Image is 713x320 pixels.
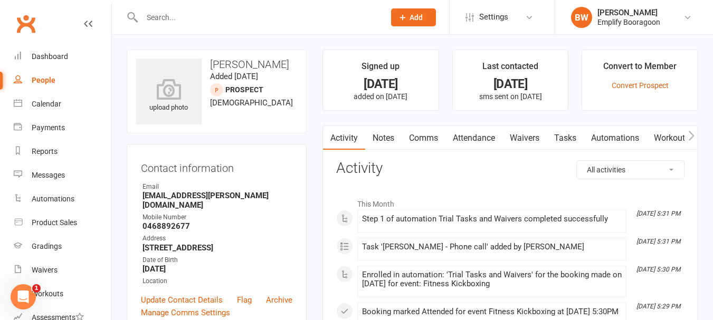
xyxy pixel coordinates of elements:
h3: [PERSON_NAME] [136,59,298,70]
div: Date of Birth [142,255,292,265]
a: Waivers [14,258,111,282]
div: Automations [32,195,74,203]
a: Archive [266,294,292,306]
div: [PERSON_NAME] [597,8,660,17]
div: Product Sales [32,218,77,227]
i: [DATE] 5:29 PM [636,303,680,310]
a: Waivers [502,126,547,150]
strong: [EMAIL_ADDRESS][PERSON_NAME][DOMAIN_NAME] [142,191,292,210]
div: [DATE] [332,79,429,90]
a: Manage Comms Settings [141,306,230,319]
a: Flag [237,294,252,306]
a: Messages [14,163,111,187]
a: Reports [14,140,111,163]
div: Emplify Booragoon [597,17,660,27]
div: Convert to Member [603,60,677,79]
a: Workouts [647,126,697,150]
div: Dashboard [32,52,68,61]
a: Tasks [547,126,584,150]
div: Signed up [362,60,400,79]
div: BW [571,7,592,28]
a: Product Sales [14,211,111,235]
strong: [DATE] [142,264,292,274]
a: People [14,69,111,92]
a: Workouts [14,282,111,306]
div: Location [142,276,292,286]
a: Automations [584,126,647,150]
a: Automations [14,187,111,211]
a: Clubworx [13,11,39,37]
div: Last contacted [482,60,538,79]
div: Email [142,182,292,192]
strong: [STREET_ADDRESS] [142,243,292,253]
span: Add [410,13,423,22]
iframe: Intercom live chat [11,284,36,309]
div: Workouts [32,289,63,298]
a: Attendance [445,126,502,150]
a: Gradings [14,235,111,258]
input: Search... [139,10,377,25]
span: Settings [479,5,508,29]
li: This Month [336,193,685,210]
h3: Activity [336,160,685,177]
a: Notes [365,126,402,150]
div: Mobile Number [142,212,292,222]
span: [DEMOGRAPHIC_DATA] [210,98,293,108]
div: Payments [32,123,65,132]
span: 1 [32,284,41,293]
strong: 0468892677 [142,221,292,231]
div: upload photo [136,79,202,113]
div: People [32,76,55,84]
a: Comms [402,126,445,150]
a: Calendar [14,92,111,116]
div: [DATE] [462,79,559,90]
p: added on [DATE] [332,92,429,101]
a: Payments [14,116,111,140]
p: sms sent on [DATE] [462,92,559,101]
a: Activity [323,126,365,150]
div: Address [142,234,292,244]
a: Dashboard [14,45,111,69]
div: Waivers [32,266,58,274]
snap: prospect [225,85,263,94]
i: [DATE] 5:31 PM [636,210,680,217]
button: Add [391,8,436,26]
div: Reports [32,147,58,156]
div: Step 1 of automation Trial Tasks and Waivers completed successfully [362,215,622,224]
div: Booking marked Attended for event Fitness Kickboxing at [DATE] 5:30PM [362,307,622,316]
div: Calendar [32,100,61,108]
i: [DATE] 5:31 PM [636,238,680,245]
div: Messages [32,171,65,179]
h3: Contact information [141,158,292,174]
div: Gradings [32,242,62,250]
time: Added [DATE] [210,72,258,81]
i: [DATE] 5:30 PM [636,266,680,273]
a: Convert Prospect [612,81,669,90]
a: Update Contact Details [141,294,223,306]
div: Enrolled in automation: 'Trial Tasks and Waivers' for the booking made on [DATE] for event: Fitne... [362,270,622,288]
div: Task '[PERSON_NAME] - Phone call' added by [PERSON_NAME] [362,243,622,251]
